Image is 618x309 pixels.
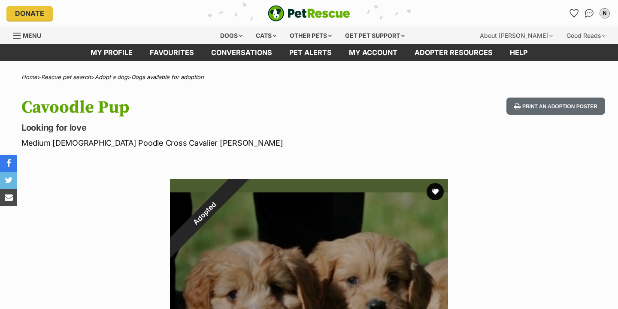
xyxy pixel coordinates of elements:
[560,27,612,44] div: Good Reads
[284,27,338,44] div: Other pets
[21,137,377,149] p: Medium [DEMOGRAPHIC_DATA] Poodle Cross Cavalier [PERSON_NAME]
[250,27,282,44] div: Cats
[203,44,281,61] a: conversations
[13,27,47,43] a: Menu
[598,6,612,20] button: My account
[567,6,612,20] ul: Account quick links
[23,32,41,39] span: Menu
[582,6,596,20] a: Conversations
[21,73,37,80] a: Home
[600,9,609,18] div: N
[6,6,53,21] a: Donate
[95,73,127,80] a: Adopt a dog
[131,73,204,80] a: Dogs available for adoption
[150,159,259,268] div: Adopted
[21,98,377,117] h1: Cavoodle Pup
[41,73,91,80] a: Rescue pet search
[340,44,406,61] a: My account
[21,122,377,134] p: Looking for love
[474,27,559,44] div: About [PERSON_NAME]
[268,5,350,21] img: logo-e224e6f780fb5917bec1dbf3a21bbac754714ae5b6737aabdf751b685950b380.svg
[406,44,501,61] a: Adopter resources
[141,44,203,61] a: Favourites
[506,98,605,115] button: Print an adoption poster
[339,27,411,44] div: Get pet support
[268,5,350,21] a: PetRescue
[281,44,340,61] a: Pet alerts
[427,183,444,200] button: favourite
[82,44,141,61] a: My profile
[585,9,594,18] img: chat-41dd97257d64d25036548639549fe6c8038ab92f7586957e7f3b1b290dea8141.svg
[214,27,248,44] div: Dogs
[501,44,536,61] a: Help
[567,6,581,20] a: Favourites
